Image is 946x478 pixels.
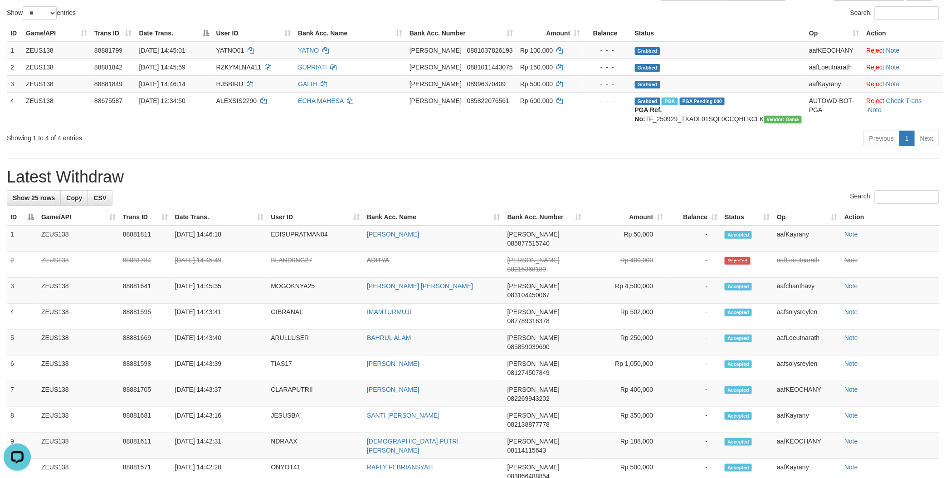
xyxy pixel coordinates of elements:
[773,209,841,226] th: Op: activate to sort column ascending
[216,64,262,71] span: RZKYMLNA411
[507,360,560,367] span: [PERSON_NAME]
[886,80,900,88] a: Note
[844,412,858,419] a: Note
[216,97,257,104] span: ALEXSIS2290
[585,407,667,433] td: Rp 350,000
[587,96,627,105] div: - - -
[94,97,122,104] span: 88675587
[7,42,22,59] td: 1
[7,6,76,20] label: Show entries
[267,226,363,252] td: EDISUPRATMAN04
[88,190,112,206] a: CSV
[635,98,660,105] span: Grabbed
[410,97,462,104] span: [PERSON_NAME]
[38,226,119,252] td: ZEUS138
[667,407,722,433] td: -
[805,92,863,127] td: AUTOWD-BOT-PGA
[298,97,343,104] a: ECHA MAHESA
[119,433,171,459] td: 88881611
[863,59,943,75] td: ·
[914,131,939,146] a: Next
[367,282,473,290] a: [PERSON_NAME] [PERSON_NAME]
[662,98,678,105] span: Marked by aafpengsreynich
[667,278,722,304] td: -
[805,42,863,59] td: aafKEOCHANY
[7,75,22,92] td: 3
[773,330,841,355] td: aafLoeutnarath
[725,360,752,368] span: Accepted
[367,438,459,454] a: [DEMOGRAPHIC_DATA] PUTRI [PERSON_NAME]
[7,92,22,127] td: 4
[863,92,943,127] td: · ·
[886,47,900,54] a: Note
[867,80,885,88] a: Reject
[867,97,885,104] a: Reject
[867,47,885,54] a: Reject
[844,256,858,264] a: Note
[725,309,752,316] span: Accepted
[844,334,858,341] a: Note
[119,226,171,252] td: 88881811
[171,355,268,381] td: [DATE] 14:43:39
[667,226,722,252] td: -
[507,256,560,264] span: [PERSON_NAME]
[844,386,858,393] a: Note
[7,278,38,304] td: 3
[520,47,553,54] span: Rp 100.000
[136,25,213,42] th: Date Trans.: activate to sort column descending
[22,92,91,127] td: ZEUS138
[507,240,550,247] span: Copy 085877515740 to clipboard
[4,4,31,31] button: Open LiveChat chat widget
[22,75,91,92] td: ZEUS138
[93,194,107,202] span: CSV
[899,131,915,146] a: 1
[38,355,119,381] td: ZEUS138
[773,381,841,407] td: aafKEOCHANY
[119,381,171,407] td: 88881705
[171,304,268,330] td: [DATE] 14:43:41
[725,335,752,342] span: Accepted
[119,407,171,433] td: 88881681
[868,106,882,113] a: Note
[844,360,858,367] a: Note
[725,464,752,472] span: Accepted
[635,64,660,72] span: Grabbed
[863,75,943,92] td: ·
[507,438,560,445] span: [PERSON_NAME]
[367,256,390,264] a: ADITYA
[507,421,550,428] span: Copy 082138877778 to clipboard
[635,106,662,123] b: PGA Ref. No:
[520,64,553,71] span: Rp 150.000
[667,381,722,407] td: -
[517,25,584,42] th: Amount: activate to sort column ascending
[367,308,411,315] a: IMAMTURMUJI
[585,209,667,226] th: Amount: activate to sort column ascending
[294,25,406,42] th: Bank Acc. Name: activate to sort column ascending
[631,92,806,127] td: TF_250929_TXADL01SQL0CCQHLKCLK
[38,278,119,304] td: ZEUS138
[844,308,858,315] a: Note
[139,47,185,54] span: [DATE] 14:45:01
[844,231,858,238] a: Note
[631,25,806,42] th: Status
[507,231,560,238] span: [PERSON_NAME]
[841,209,939,226] th: Action
[119,278,171,304] td: 88881641
[504,209,585,226] th: Bank Acc. Number: activate to sort column ascending
[119,330,171,355] td: 88881669
[667,209,722,226] th: Balance: activate to sort column ascending
[886,97,922,104] a: Check Trans
[216,47,244,54] span: YATNO01
[406,25,517,42] th: Bank Acc. Number: activate to sort column ascending
[7,168,939,186] h1: Latest Withdraw
[13,194,55,202] span: Show 25 rows
[507,343,550,350] span: Copy 085859039690 to clipboard
[467,47,513,54] span: Copy 0881037826193 to clipboard
[38,330,119,355] td: ZEUS138
[667,330,722,355] td: -
[94,80,122,88] span: 88881849
[367,412,439,419] a: SANTI [PERSON_NAME]
[367,386,419,393] a: [PERSON_NAME]
[850,190,939,204] label: Search:
[844,282,858,290] a: Note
